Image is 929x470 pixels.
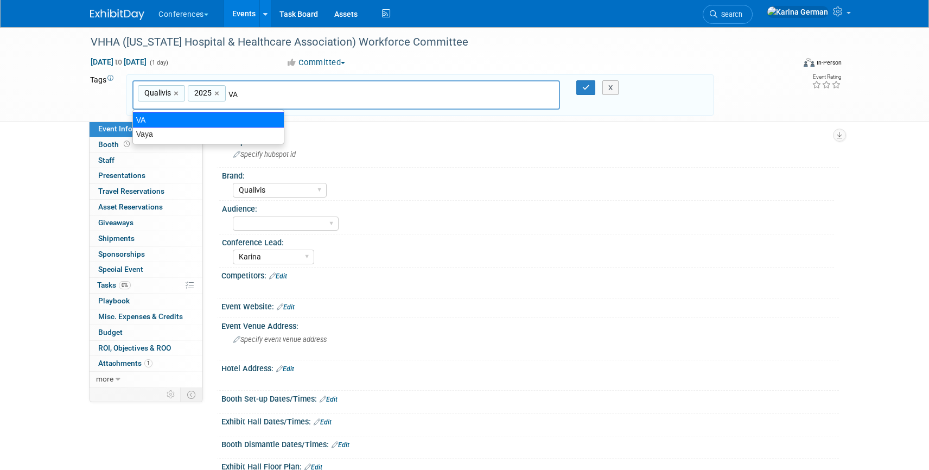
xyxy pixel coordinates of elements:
span: Booth [98,140,132,149]
div: Event Format [730,56,842,73]
div: Event Rating [812,74,841,80]
a: more [90,372,202,387]
span: Staff [98,156,114,164]
span: to [113,58,124,66]
div: Booth Dismantle Dates/Times: [221,436,839,450]
a: Misc. Expenses & Credits [90,309,202,325]
span: ROI, Objectives & ROO [98,344,171,352]
span: Asset Reservations [98,202,163,211]
div: Audience: [222,201,834,214]
div: Event Venue Address: [221,318,839,332]
a: ROI, Objectives & ROO [90,341,202,356]
button: Committed [282,57,350,68]
a: Shipments [90,231,202,246]
a: Edit [332,441,349,449]
a: Giveaways [90,215,202,231]
a: Special Event [90,262,202,277]
a: Playbook [90,294,202,309]
a: Edit [320,396,338,403]
td: Toggle Event Tabs [181,388,203,402]
span: Special Event [98,265,143,274]
td: Personalize Event Tab Strip [162,388,181,402]
a: Booth [90,137,202,153]
span: Qualivis [142,87,171,98]
a: Staff [90,153,202,168]
img: Format-Inperson.png [804,58,815,67]
div: Conference Lead: [222,234,834,248]
div: VHHA ([US_STATE] Hospital & Healthcare Association) Workforce Committee [87,33,778,52]
a: Sponsorships [90,247,202,262]
a: Attachments1 [90,356,202,371]
a: Event Information [90,122,202,137]
span: 2025 [192,87,212,98]
span: Attachments [98,359,152,367]
span: [DATE] [DATE] [90,57,147,67]
a: Budget [90,325,202,340]
a: Travel Reservations [90,184,202,199]
a: Presentations [90,168,202,183]
img: ExhibitDay [90,9,144,20]
span: Budget [98,328,123,336]
a: Search [703,5,753,24]
span: Shipments [98,234,135,243]
span: Specify event venue address [233,335,327,344]
span: Giveaways [98,218,133,227]
div: Booth Set-up Dates/Times: [221,391,839,405]
span: Specify hubspot id [233,150,296,158]
span: Search [717,10,742,18]
span: Playbook [98,296,130,305]
div: Vaya [133,127,284,141]
div: Event Website: [221,298,839,313]
span: 0% [119,281,131,289]
td: Tags [90,74,117,116]
a: Edit [269,272,287,280]
span: Booth not reserved yet [122,140,132,148]
a: Edit [276,365,294,373]
div: Hotel Address: [221,360,839,374]
span: more [96,374,113,383]
a: Edit [314,418,332,426]
div: HubSpot ID: [221,134,839,147]
a: Tasks0% [90,278,202,293]
span: Misc. Expenses & Credits [98,312,183,321]
div: Brand: [222,168,834,181]
span: Presentations [98,171,145,180]
span: Travel Reservations [98,187,164,195]
a: × [214,87,221,100]
div: In-Person [816,59,842,67]
span: Event Information [98,124,159,133]
span: Sponsorships [98,250,145,258]
div: VA [132,112,284,128]
span: 1 [144,359,152,367]
div: Competitors: [221,268,839,282]
a: Asset Reservations [90,200,202,215]
a: × [174,87,181,100]
span: Tasks [97,281,131,289]
span: (1 day) [149,59,168,66]
input: Type tag and hit enter [228,89,380,100]
div: Exhibit Hall Dates/Times: [221,414,839,428]
a: Edit [277,303,295,311]
button: X [602,80,619,96]
img: Karina German [767,6,829,18]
